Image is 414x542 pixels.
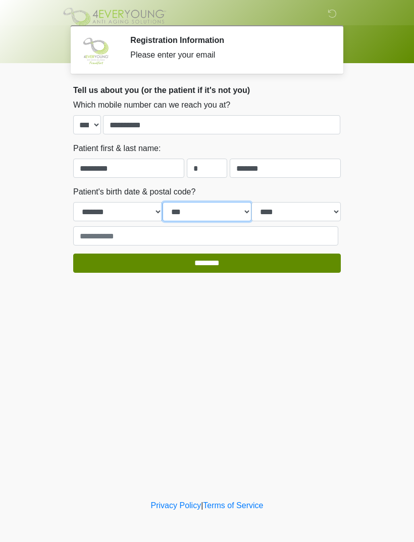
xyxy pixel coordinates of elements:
h2: Tell us about you (or the patient if it's not you) [73,85,341,95]
a: | [201,501,203,510]
label: Which mobile number can we reach you at? [73,99,230,111]
label: Patient's birth date & postal code? [73,186,195,198]
img: Agent Avatar [81,35,111,66]
a: Terms of Service [203,501,263,510]
img: 4Ever Young Frankfort Logo [63,8,166,26]
h2: Registration Information [130,35,326,45]
div: Please enter your email [130,49,326,61]
a: Privacy Policy [151,501,201,510]
label: Patient first & last name: [73,142,161,155]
